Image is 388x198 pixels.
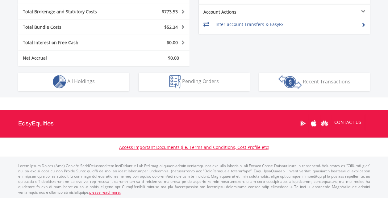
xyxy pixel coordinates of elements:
[167,40,178,45] span: $0.00
[308,114,319,133] a: Apple
[18,73,129,91] button: All Holdings
[18,40,118,46] div: Total Interest on Free Cash
[18,55,118,61] div: Net Accrual
[330,114,365,131] a: CONTACT US
[199,9,285,15] div: Account Actions
[168,55,179,61] span: $0.00
[18,110,54,137] a: EasyEquities
[18,9,118,15] div: Total Brokerage and Statutory Costs
[119,144,269,150] a: Access Important Documents (i.e. Terms and Conditions, Cost Profile etc)
[89,190,121,195] a: please read more:
[169,75,181,88] img: pending_instructions-wht.png
[139,73,250,91] button: Pending Orders
[18,24,118,30] div: Total Bundle Costs
[53,75,66,88] img: holdings-wht.png
[259,73,370,91] button: Recent Transactions
[303,78,350,85] span: Recent Transactions
[164,24,178,30] span: $52.34
[67,78,95,85] span: All Holdings
[182,78,219,85] span: Pending Orders
[278,75,302,89] img: transactions-zar-wht.png
[162,9,178,15] span: $773.53
[18,163,370,195] p: Lorem Ipsum Dolors (Ame) Con a/e SeddOeiusmod tem InciDiduntut Lab Etd mag aliquaen admin veniamq...
[215,20,357,29] td: Inter-account Transfers & EasyFx
[319,114,330,133] a: Huawei
[298,114,308,133] a: Google Play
